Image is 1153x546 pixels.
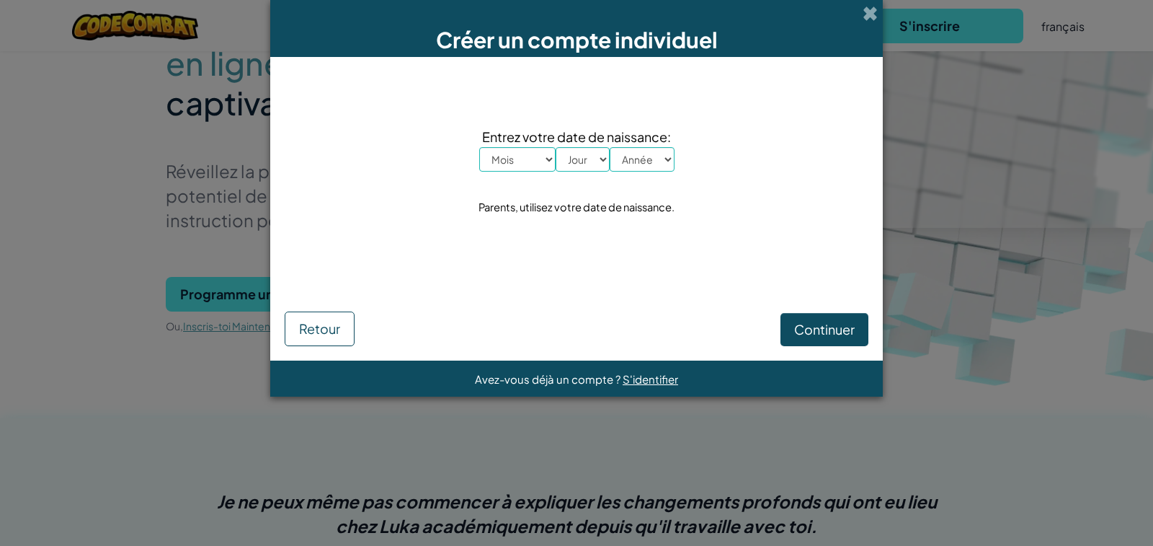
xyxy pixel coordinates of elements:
button: Continuer [780,313,868,346]
span: Créer un compte individuel [436,26,718,53]
div: Parents, utilisez votre date de naissance. [478,197,675,218]
button: Retour [285,312,355,346]
a: S'identifier [623,372,678,386]
span: Continuer [794,321,855,338]
span: Retour [299,320,340,337]
span: Avez-vous déjà un compte ? [475,372,623,386]
span: Entrez votre date de naissance: [479,126,675,147]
